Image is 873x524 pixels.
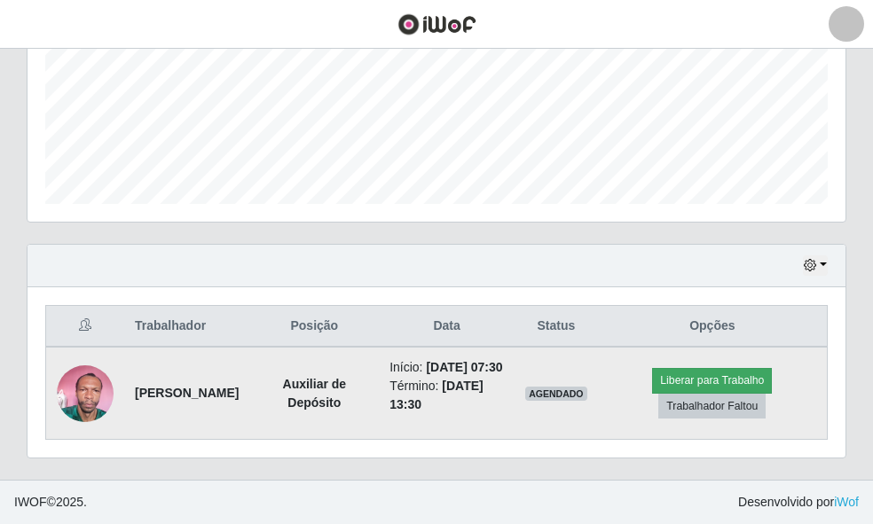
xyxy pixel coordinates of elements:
li: Início: [389,358,504,377]
span: AGENDADO [525,387,587,401]
time: [DATE] 07:30 [426,360,502,374]
th: Data [379,306,515,348]
th: Opções [598,306,828,348]
th: Posição [249,306,379,348]
img: CoreUI Logo [397,13,476,35]
strong: [PERSON_NAME] [135,386,239,400]
span: IWOF [14,495,47,509]
img: 1753956520242.jpeg [57,356,114,431]
th: Trabalhador [124,306,249,348]
span: Desenvolvido por [738,493,859,512]
strong: Auxiliar de Depósito [283,377,347,410]
a: iWof [834,495,859,509]
th: Status [515,306,598,348]
button: Trabalhador Faltou [658,394,766,418]
li: Término: [389,377,504,414]
span: © 2025 . [14,493,87,512]
button: Liberar para Trabalho [652,368,772,393]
